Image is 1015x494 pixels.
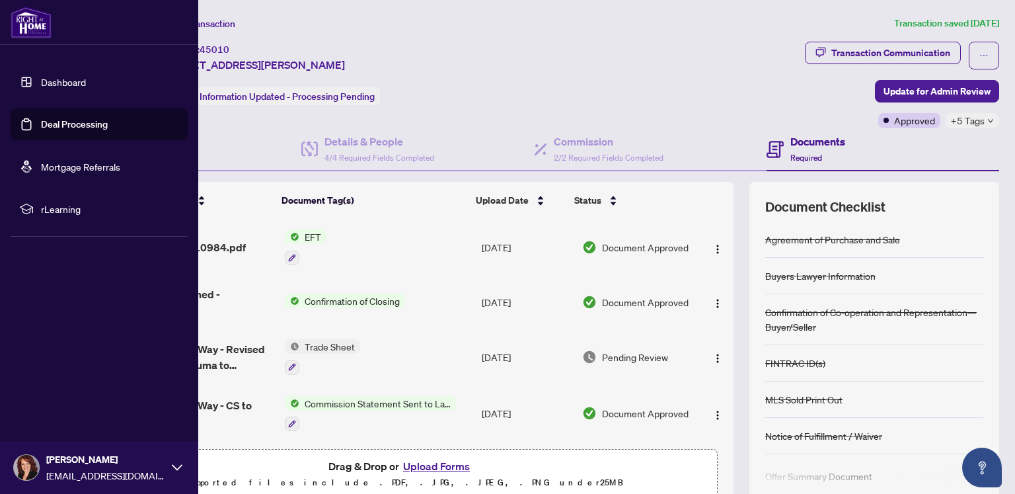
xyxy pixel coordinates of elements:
[554,153,663,163] span: 2/2 Required Fields Completed
[11,7,52,38] img: logo
[574,193,601,208] span: Status
[765,356,825,370] div: FINTRAC ID(s)
[285,396,456,432] button: Status IconCommission Statement Sent to Lawyer
[285,294,405,308] button: Status IconConfirmation of Closing
[476,386,577,442] td: [DATE]
[712,410,723,421] img: Logo
[582,350,597,364] img: Document Status
[93,475,709,491] p: Supported files include .PDF, .JPG, .JPEG, .PNG under 25 MB
[582,240,597,255] img: Document Status
[299,294,405,308] span: Confirmation of Closing
[951,113,985,128] span: +5 Tags
[894,16,999,31] article: Transaction saved [DATE]
[707,237,728,258] button: Logo
[324,134,434,149] h4: Details & People
[276,182,470,219] th: Document Tag(s)
[987,118,994,124] span: down
[285,396,299,411] img: Status Icon
[712,298,723,309] img: Logo
[200,91,375,103] span: Information Updated - Processing Pending
[894,113,935,128] span: Approved
[765,469,872,483] div: Offer Summary Document
[127,397,274,429] span: 1317 Cartmer Way - CS to lawyer.pdf
[602,406,689,421] span: Document Approved
[962,448,1002,487] button: Open asap
[41,202,178,216] span: rLearning
[299,229,326,244] span: EFT
[831,42,950,63] div: Transaction Communication
[805,42,961,64] button: Transaction Communication
[707,403,728,424] button: Logo
[328,458,474,475] span: Drag & Drop or
[127,286,274,318] span: Closing confirmed - brokerage.pdf
[765,429,882,443] div: Notice of Fulfillment / Waiver
[299,339,360,354] span: Trade Sheet
[765,232,900,247] div: Agreement of Purchase and Sale
[399,458,474,475] button: Upload Forms
[285,229,326,265] button: Status IconEFT
[602,240,689,255] span: Document Approved
[582,406,597,421] img: Document Status
[46,468,165,483] span: [EMAIL_ADDRESS][DOMAIN_NAME]
[476,193,529,208] span: Upload Date
[883,81,991,102] span: Update for Admin Review
[165,18,235,30] span: View Transaction
[765,198,885,216] span: Document Checklist
[41,76,86,88] a: Dashboard
[41,161,120,173] a: Mortgage Referrals
[285,229,299,244] img: Status Icon
[285,339,299,354] img: Status Icon
[299,396,456,411] span: Commission Statement Sent to Lawyer
[127,341,274,373] span: 1317 Cartmer Way - Revised trade sheet - Luma to Review.pdf
[476,219,577,276] td: [DATE]
[121,182,276,219] th: (21) File Name
[569,182,689,219] th: Status
[554,134,663,149] h4: Commission
[14,455,39,480] img: Profile Icon
[875,80,999,103] button: Update for Admin Review
[582,295,597,309] img: Document Status
[46,452,165,467] span: [PERSON_NAME]
[765,268,876,283] div: Buyers Lawyer Information
[712,244,723,255] img: Logo
[707,292,728,313] button: Logo
[41,118,108,130] a: Deal Processing
[476,276,577,329] td: [DATE]
[765,305,983,334] div: Confirmation of Co-operation and Representation—Buyer/Seller
[164,87,380,105] div: Status:
[476,329,577,386] td: [DATE]
[712,353,723,364] img: Logo
[285,339,360,375] button: Status IconTrade Sheet
[602,350,668,364] span: Pending Review
[707,347,728,368] button: Logo
[790,153,822,163] span: Required
[285,294,299,308] img: Status Icon
[790,134,845,149] h4: Documents
[602,295,689,309] span: Document Approved
[470,182,569,219] th: Upload Date
[979,51,989,60] span: ellipsis
[200,44,229,56] span: 45010
[324,153,434,163] span: 4/4 Required Fields Completed
[765,392,843,407] div: MLS Sold Print Out
[164,57,345,73] span: [STREET_ADDRESS][PERSON_NAME]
